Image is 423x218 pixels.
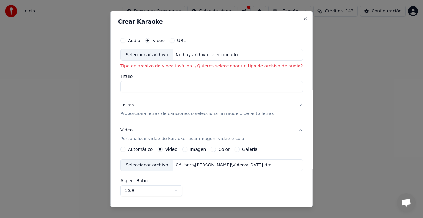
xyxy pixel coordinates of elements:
label: Título [120,74,303,79]
label: Video [152,38,164,42]
label: Aspect Ratio [120,178,303,183]
div: No hay archivo seleccionado [173,52,240,58]
label: Imagen [190,147,206,152]
p: Proporciona letras de canciones o selecciona un modelo de auto letras [120,111,274,117]
div: Letras [120,102,134,108]
div: Seleccionar archivo [121,49,173,60]
label: Automático [128,147,153,152]
div: Seleccionar archivo [121,160,173,171]
p: Personalizar video de karaoke: usar imagen, video o color [120,136,246,142]
button: LetrasProporciona letras de canciones o selecciona un modelo de auto letras [120,97,303,122]
label: URL [177,38,186,42]
p: Tipo de archivo de video inválido. ¿Quieres seleccionar un tipo de archivo de audio? [120,63,303,69]
label: Galería [242,147,258,152]
button: VideoPersonalizar video de karaoke: usar imagen, video o color [120,122,303,147]
label: Color [218,147,230,152]
label: Audio [128,38,140,42]
label: Video [165,147,177,152]
div: C:\Users\[PERSON_NAME]\Videos\[DATE] dmaca.mp4 [173,162,278,168]
div: Video [120,127,246,142]
h2: Crear Karaoke [118,19,305,24]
